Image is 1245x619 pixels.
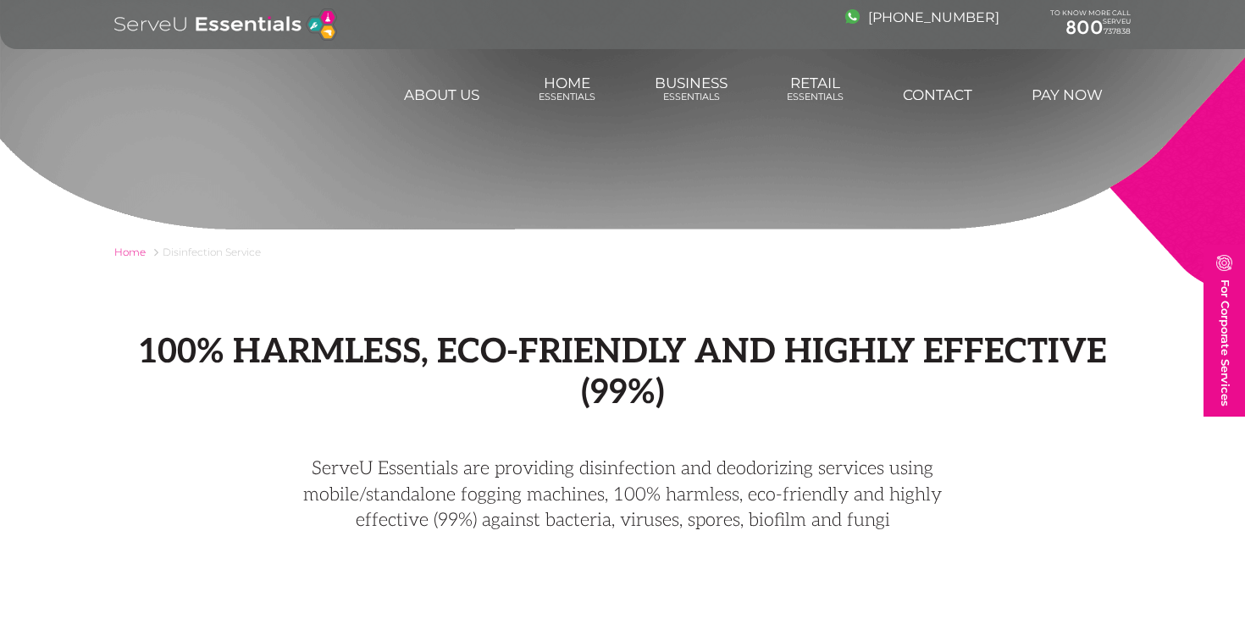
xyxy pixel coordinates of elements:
[163,246,261,258] span: Disinfection Service
[114,332,1131,413] h2: 100% harmless, eco-friendly and highly effective (99%)
[1203,245,1245,417] a: For Corporate Services
[787,91,844,102] span: Essentials
[1029,78,1105,112] a: Pay Now
[1050,9,1131,40] div: TO KNOW MORE CALL SERVEU
[652,66,730,112] a: BusinessEssentials
[114,8,337,41] img: logo
[1065,16,1104,39] span: 800
[267,456,978,533] p: ServeU Essentials are providing disinfection and deodorizing services using mobile/standalone fog...
[784,66,846,112] a: RetailEssentials
[655,91,728,102] span: Essentials
[845,9,860,24] img: image
[845,9,999,25] a: [PHONE_NUMBER]
[536,66,598,112] a: HomeEssentials
[1050,17,1131,39] a: 800737838
[539,91,595,102] span: Essentials
[1216,255,1232,271] img: image
[401,78,482,112] a: About us
[114,246,146,258] a: Home
[900,78,975,112] a: Contact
